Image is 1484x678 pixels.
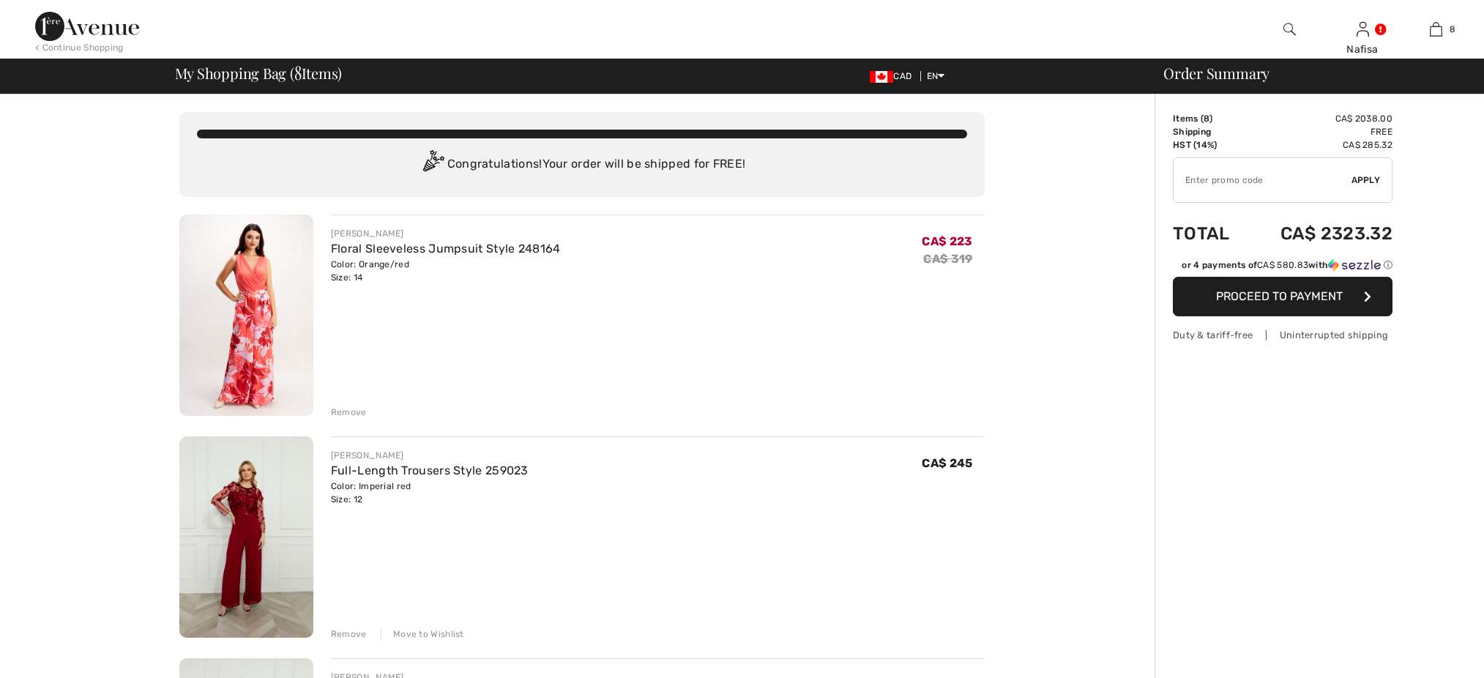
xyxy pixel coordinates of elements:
a: Floral Sleeveless Jumpsuit Style 248164 [331,242,561,256]
a: Sign In [1357,22,1369,36]
div: Duty & tariff-free | Uninterrupted shipping [1173,328,1392,342]
div: or 4 payments of with [1182,258,1392,272]
span: CAD [870,71,917,81]
td: Free [1247,125,1392,138]
span: 8 [294,62,302,81]
span: Apply [1351,174,1381,187]
s: CA$ 319 [923,252,972,266]
div: Congratulations! Your order will be shipped for FREE! [197,150,967,179]
img: My Bag [1430,21,1442,38]
img: search the website [1283,21,1296,38]
img: Canadian Dollar [870,71,893,83]
td: Shipping [1173,125,1247,138]
img: Congratulation2.svg [418,150,447,179]
td: CA$ 285.32 [1247,138,1392,152]
img: Floral Sleeveless Jumpsuit Style 248164 [179,215,313,416]
td: HST (14%) [1173,138,1247,152]
div: Remove [331,627,367,641]
div: Color: Imperial red Size: 12 [331,480,529,506]
div: Remove [331,406,367,419]
span: 8 [1450,23,1455,36]
span: EN [927,71,945,81]
div: Nafisa [1327,42,1398,57]
td: Items ( ) [1173,112,1247,125]
div: Move to Wishlist [381,627,464,641]
img: 1ère Avenue [35,12,139,41]
span: 8 [1204,113,1209,124]
td: CA$ 2323.32 [1247,209,1392,258]
div: Order Summary [1146,66,1475,81]
button: Proceed to Payment [1173,277,1392,316]
div: or 4 payments ofCA$ 580.83withSezzle Click to learn more about Sezzle [1173,258,1392,277]
input: Promo code [1174,158,1351,202]
td: Total [1173,209,1247,258]
span: My Shopping Bag ( Items) [175,66,343,81]
span: CA$ 223 [922,234,972,248]
div: < Continue Shopping [35,41,124,54]
img: Full-Length Trousers Style 259023 [179,436,313,638]
img: Sezzle [1328,258,1381,272]
td: CA$ 2038.00 [1247,112,1392,125]
span: CA$ 245 [922,456,972,470]
div: Color: Orange/red Size: 14 [331,258,561,284]
span: CA$ 580.83 [1257,260,1308,270]
div: [PERSON_NAME] [331,449,529,462]
div: [PERSON_NAME] [331,227,561,240]
span: Proceed to Payment [1216,289,1343,303]
a: 8 [1400,21,1472,38]
img: My Info [1357,21,1369,38]
a: Full-Length Trousers Style 259023 [331,463,529,477]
